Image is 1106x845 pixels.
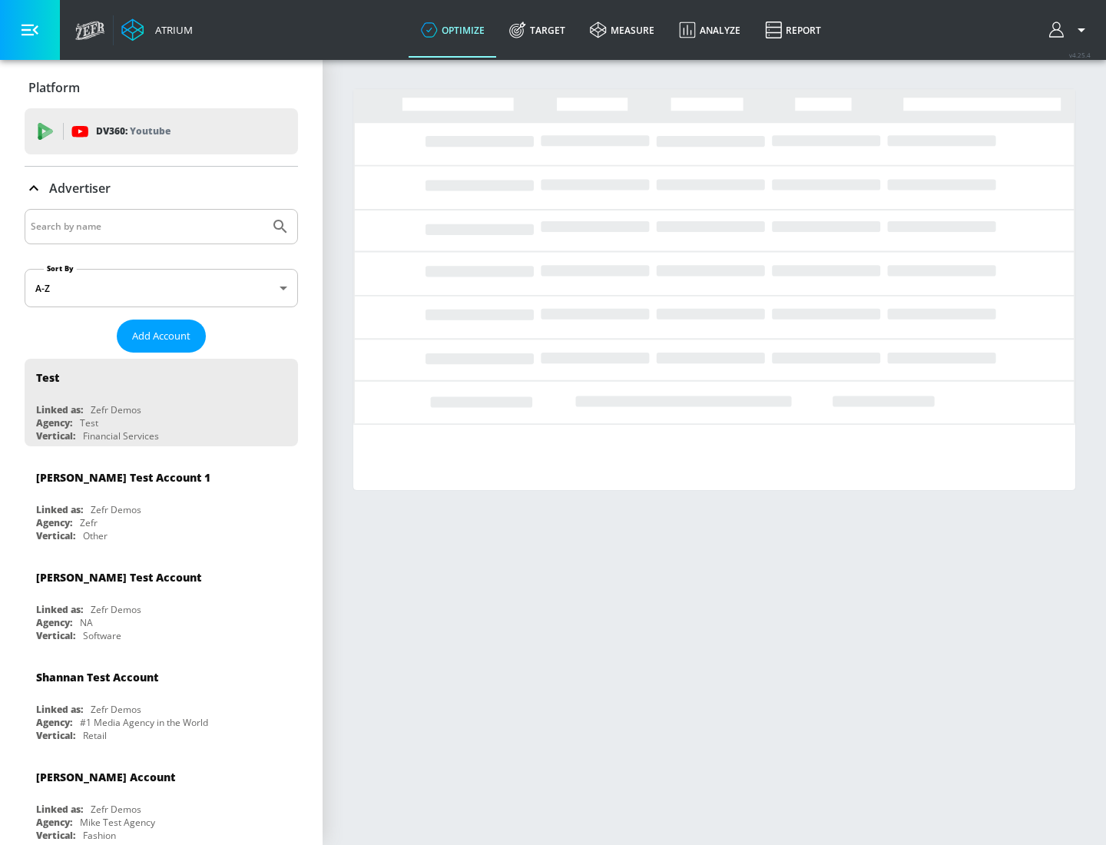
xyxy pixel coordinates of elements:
[91,703,141,716] div: Zefr Demos
[25,658,298,746] div: Shannan Test AccountLinked as:Zefr DemosAgency:#1 Media Agency in the WorldVertical:Retail
[83,429,159,442] div: Financial Services
[25,108,298,154] div: DV360: Youtube
[31,217,263,237] input: Search by name
[44,263,77,273] label: Sort By
[578,2,667,58] a: measure
[80,416,98,429] div: Test
[36,716,72,729] div: Agency:
[25,269,298,307] div: A-Z
[91,603,141,616] div: Zefr Demos
[36,429,75,442] div: Vertical:
[49,180,111,197] p: Advertiser
[117,320,206,353] button: Add Account
[91,503,141,516] div: Zefr Demos
[28,79,80,96] p: Platform
[36,729,75,742] div: Vertical:
[36,516,72,529] div: Agency:
[36,616,72,629] div: Agency:
[36,470,210,485] div: [PERSON_NAME] Test Account 1
[36,603,83,616] div: Linked as:
[36,770,175,784] div: [PERSON_NAME] Account
[83,729,107,742] div: Retail
[91,803,141,816] div: Zefr Demos
[753,2,833,58] a: Report
[497,2,578,58] a: Target
[130,123,171,139] p: Youtube
[36,529,75,542] div: Vertical:
[36,403,83,416] div: Linked as:
[25,558,298,646] div: [PERSON_NAME] Test AccountLinked as:Zefr DemosAgency:NAVertical:Software
[91,403,141,416] div: Zefr Demos
[36,703,83,716] div: Linked as:
[149,23,193,37] div: Atrium
[83,629,121,642] div: Software
[36,816,72,829] div: Agency:
[80,616,93,629] div: NA
[83,829,116,842] div: Fashion
[96,123,171,140] p: DV360:
[121,18,193,41] a: Atrium
[36,416,72,429] div: Agency:
[80,816,155,829] div: Mike Test Agency
[36,670,158,684] div: Shannan Test Account
[36,829,75,842] div: Vertical:
[667,2,753,58] a: Analyze
[25,167,298,210] div: Advertiser
[25,66,298,109] div: Platform
[25,359,298,446] div: TestLinked as:Zefr DemosAgency:TestVertical:Financial Services
[80,516,98,529] div: Zefr
[36,629,75,642] div: Vertical:
[409,2,497,58] a: optimize
[83,529,108,542] div: Other
[36,803,83,816] div: Linked as:
[36,503,83,516] div: Linked as:
[25,459,298,546] div: [PERSON_NAME] Test Account 1Linked as:Zefr DemosAgency:ZefrVertical:Other
[1069,51,1091,59] span: v 4.25.4
[36,370,59,385] div: Test
[80,716,208,729] div: #1 Media Agency in the World
[132,327,190,345] span: Add Account
[36,570,201,585] div: [PERSON_NAME] Test Account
